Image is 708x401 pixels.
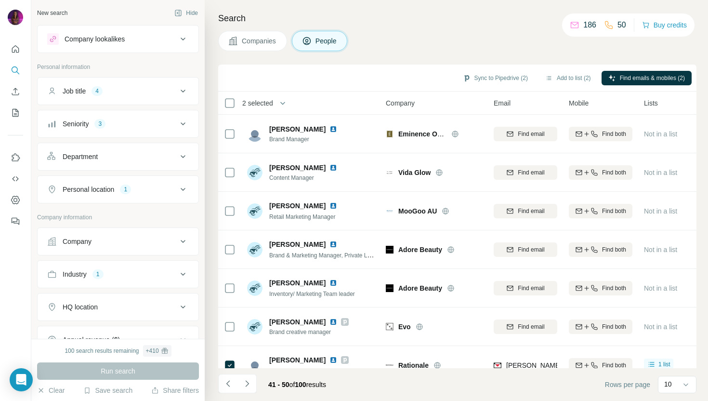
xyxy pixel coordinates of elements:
span: Find both [602,130,626,138]
img: Avatar [247,203,262,219]
div: Annual revenue ($) [63,335,120,345]
img: provider findymail logo [494,361,501,370]
span: Adore Beauty [398,245,442,254]
span: Not in a list [644,169,677,176]
img: Logo of Adore Beauty [386,284,393,292]
span: Find email [518,245,544,254]
span: [PERSON_NAME] [269,240,326,249]
span: [PERSON_NAME] [269,355,326,365]
span: [PERSON_NAME] [269,201,326,211]
span: Vida Glow [398,168,431,177]
div: 1 [120,185,131,194]
span: Companies [242,36,277,46]
span: 41 - 50 [268,381,289,388]
div: + 410 [146,347,159,355]
button: Feedback [8,213,23,230]
img: Avatar [247,281,262,296]
button: Use Surfe API [8,170,23,187]
button: Share filters [151,386,199,395]
p: 50 [617,19,626,31]
button: HQ location [38,295,198,319]
img: Avatar [247,358,262,373]
button: Find email [494,165,557,180]
img: Avatar [247,242,262,257]
button: Company lookalikes [38,27,198,51]
p: Personal information [37,63,199,71]
button: Buy credits [642,18,687,32]
span: [PERSON_NAME][EMAIL_ADDRESS][DOMAIN_NAME] [506,361,676,369]
span: 100 [295,381,306,388]
span: People [315,36,338,46]
span: Not in a list [644,323,677,331]
button: Annual revenue ($) [38,328,198,351]
span: 1 list [658,360,670,369]
button: Find both [569,204,632,218]
button: Navigate to previous page [218,374,237,393]
button: Department [38,145,198,168]
span: Brand & Marketing Manager, Private Label [269,251,378,259]
img: Logo of Eminence Organic Skin Care [386,130,393,138]
span: Not in a list [644,284,677,292]
div: Department [63,152,98,161]
span: Find both [602,207,626,215]
img: LinkedIn logo [329,241,337,248]
div: Open Intercom Messenger [10,368,33,391]
button: Dashboard [8,191,23,209]
div: HQ location [63,302,98,312]
button: Find both [569,127,632,141]
button: Save search [83,386,132,395]
button: Find email [494,281,557,295]
span: Find both [602,361,626,370]
button: Company [38,230,198,253]
img: LinkedIn logo [329,202,337,210]
img: Avatar [247,126,262,142]
span: Content Manager [269,174,341,182]
span: Evo [398,322,411,332]
img: Logo of Adore Beauty [386,246,393,254]
span: Company [386,98,415,108]
button: Navigate to next page [237,374,257,393]
img: Logo of MooGoo AU [386,207,393,215]
span: Retail Marketing Manager [269,214,335,220]
div: Industry [63,269,87,279]
div: 1 [92,270,104,279]
span: Find email [518,168,544,177]
button: Find both [569,165,632,180]
img: LinkedIn logo [329,125,337,133]
button: Find both [569,242,632,257]
button: Personal location1 [38,178,198,201]
div: Job title [63,86,86,96]
span: 2 selected [242,98,273,108]
button: Find email [494,320,557,334]
span: of [289,381,295,388]
span: Rows per page [605,380,650,389]
img: LinkedIn logo [329,164,337,172]
span: Find email [518,207,544,215]
span: Not in a list [644,207,677,215]
button: Search [8,62,23,79]
div: Company lookalikes [65,34,125,44]
button: Hide [168,6,205,20]
button: Find both [569,320,632,334]
div: Company [63,237,92,246]
span: Not in a list [644,130,677,138]
button: Find emails & mobiles (2) [602,71,692,85]
img: LinkedIn logo [329,318,337,326]
img: Avatar [247,165,262,180]
button: Add to list (2) [538,71,598,85]
span: [PERSON_NAME] [269,278,326,288]
button: Quick start [8,40,23,58]
span: [PERSON_NAME] [269,163,326,173]
div: Seniority [63,119,89,129]
span: Find both [602,322,626,331]
img: Avatar [8,10,23,25]
button: Industry1 [38,263,198,286]
button: Find email [494,242,557,257]
span: results [268,381,326,388]
span: Brand creative manager [269,328,349,336]
span: Mobile [569,98,589,108]
div: 100 search results remaining [65,345,171,357]
img: LinkedIn logo [329,356,337,364]
span: Find both [602,284,626,293]
span: Inventory/ Marketing Team leader [269,291,355,297]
